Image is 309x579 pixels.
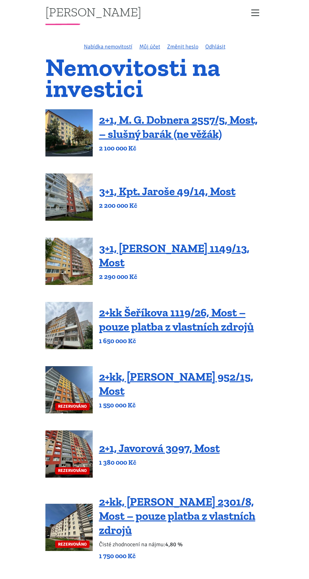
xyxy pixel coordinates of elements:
a: REZERVOVÁNO [45,366,93,413]
a: 3+1, [PERSON_NAME] 1149/13, Most [99,241,249,269]
p: 1 380 000 Kč [99,458,220,467]
p: 2 100 000 Kč [99,144,264,153]
a: REZERVOVÁNO [45,430,93,478]
p: 1 550 000 Kč [99,401,264,410]
a: 2+1, Javorová 3097, Most [99,441,220,455]
a: Nabídka nemovitostí [84,43,132,50]
p: 1 650 000 Kč [99,337,264,345]
span: REZERVOVÁNO [55,541,90,548]
a: [PERSON_NAME] [45,6,141,18]
button: Zobrazit menu [247,7,264,18]
h1: Nemovitosti na investici [45,57,264,99]
span: REZERVOVÁNO [55,403,90,410]
a: 2+kk, [PERSON_NAME] 952/15, Most [99,370,253,398]
span: REZERVOVÁNO [55,467,90,474]
a: 2+1, M. G. Dobnera 2557/5, Most, – slušný barák (ne věžák) [99,113,258,141]
a: Můj účet [139,43,160,50]
p: 2 290 000 Kč [99,272,264,281]
p: 1 750 000 Kč [99,552,264,560]
a: REZERVOVÁNO [45,504,93,551]
a: 2+kk, [PERSON_NAME] 2301/8, Most – pouze platba z vlastních zdrojů [99,495,255,537]
b: 4,80 % [165,541,183,548]
a: 2+kk Šeříkova 1119/26, Most – pouze platba z vlastních zdrojů [99,306,254,333]
a: Změnit heslo [167,43,198,50]
p: 2 200 000 Kč [99,201,236,210]
p: Čisté zhodnocení na nájmu: [99,540,264,549]
a: Odhlásit [205,43,225,50]
a: 3+1, Kpt. Jaroše 49/14, Most [99,184,236,198]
